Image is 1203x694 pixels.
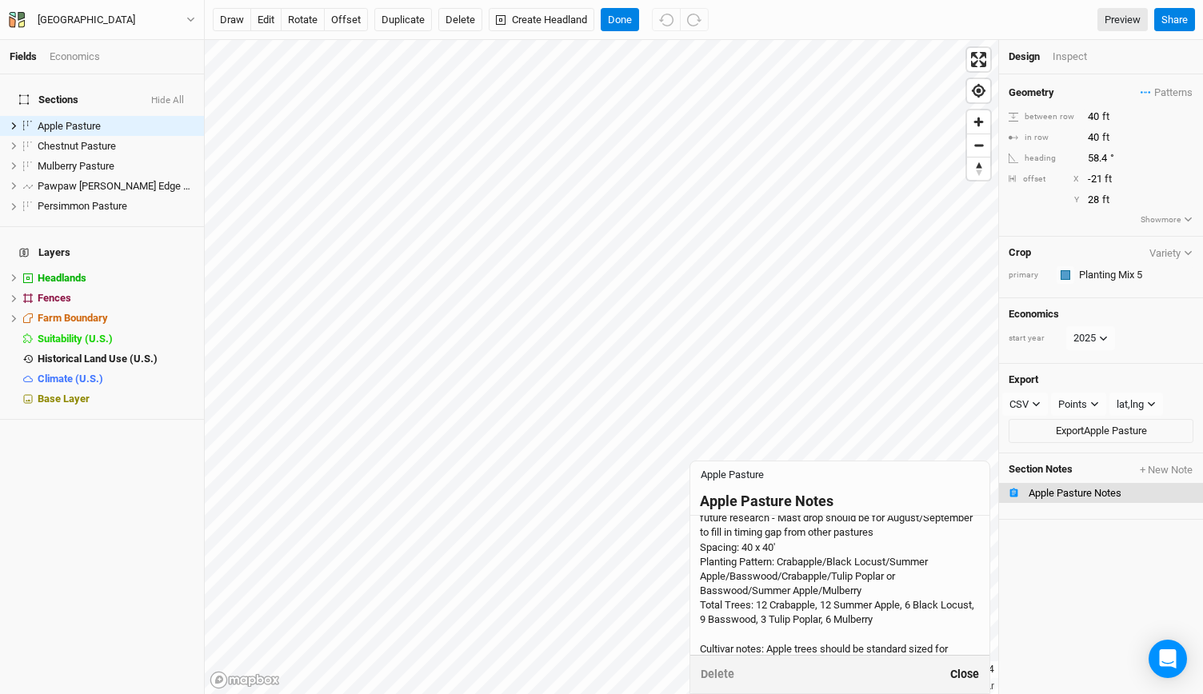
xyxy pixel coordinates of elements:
button: 2025 [1066,326,1115,350]
div: Design [1009,50,1040,64]
span: Suitability (U.S.) [38,333,113,345]
span: Sections [19,94,78,106]
button: Undo (^z) [652,8,681,32]
span: Pawpaw [PERSON_NAME] Edge Row [38,180,203,192]
button: Create Headland [489,8,594,32]
div: in row [1009,132,1079,144]
div: Economics [50,50,100,64]
button: Points [1051,393,1106,417]
span: Base Layer [38,393,90,405]
div: Base Layer [38,393,194,405]
span: Headlands [38,272,86,284]
button: Share [1154,8,1195,32]
a: Maxar [957,680,994,692]
div: lat,lng [1117,397,1144,413]
span: Farm Boundary [38,312,108,324]
div: Headlands [38,272,194,285]
span: Apple Pasture [38,120,101,132]
button: edit [250,8,282,32]
button: draw [213,8,251,32]
div: Apple Pasture Notes [1029,487,1193,500]
input: Planting Mix 5 [1074,265,1193,285]
div: offset [1023,173,1045,185]
button: Zoom in [967,110,990,134]
div: Apple Pasture [38,120,194,133]
button: Done [601,8,639,32]
button: Patterns [1140,84,1193,102]
button: Duplicate [374,8,432,32]
div: Y [1023,194,1079,206]
div: Pawpaw Woods Edge Row [38,180,194,193]
span: Mulberry Pasture [38,160,114,172]
div: Inspect [1053,50,1109,64]
div: X [1073,173,1079,185]
button: Zoom out [967,134,990,157]
a: Mapbox logo [210,671,280,689]
button: lat,lng [1109,393,1163,417]
div: Historical Land Use (U.S.) [38,353,194,365]
button: Hide All [150,95,185,106]
button: Apple Pasture Notes [999,483,1203,503]
span: Section Notes [1009,463,1073,477]
div: heading [1009,153,1079,165]
a: Fields [10,50,37,62]
h4: Crop [1009,246,1031,259]
button: + New Note [1139,463,1193,477]
button: Variety [1149,247,1193,259]
button: offset [324,8,368,32]
div: Chestnut Pasture [38,140,194,153]
div: Open Intercom Messenger [1149,640,1187,678]
span: Fences [38,292,71,304]
button: Showmore [1140,213,1193,227]
div: Persimmon Pasture [38,200,194,213]
div: Friends Falls Creek Farm [38,12,135,28]
button: Find my location [967,79,990,102]
button: Redo (^Z) [680,8,709,32]
div: CSV [1009,397,1029,413]
div: Farm Boundary [38,312,194,325]
span: Historical Land Use (U.S.) [38,353,158,365]
span: Persimmon Pasture [38,200,127,212]
div: Suitability (U.S.) [38,333,194,345]
span: Patterns [1141,85,1193,101]
div: between row [1009,111,1079,123]
button: ExportApple Pasture [1009,419,1193,443]
div: Mulberry Pasture [38,160,194,173]
button: CSV [1002,393,1048,417]
div: Points [1058,397,1087,413]
div: Fences [38,292,194,305]
span: Climate (U.S.) [38,373,103,385]
h4: Geometry [1009,86,1054,99]
button: Enter fullscreen [967,48,990,71]
div: [GEOGRAPHIC_DATA] [38,12,135,28]
canvas: Map [205,40,998,694]
button: [GEOGRAPHIC_DATA] [8,11,196,29]
button: Reset bearing to north [967,157,990,180]
span: Chestnut Pasture [38,140,116,152]
h4: Economics [1009,308,1193,321]
button: rotate [281,8,325,32]
div: start year [1009,333,1065,345]
div: Climate (U.S.) [38,373,194,385]
h4: Layers [10,237,194,269]
div: primary [1009,269,1049,281]
a: Preview [1097,8,1148,32]
h4: Export [1009,373,1193,386]
span: Reset bearing to north [967,158,990,180]
button: Delete [438,8,482,32]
